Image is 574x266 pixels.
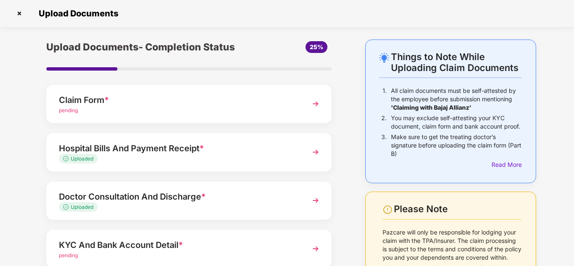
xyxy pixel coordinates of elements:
[379,53,389,63] img: svg+xml;base64,PHN2ZyB4bWxucz0iaHR0cDovL3d3dy53My5vcmcvMjAwMC9zdmciIHdpZHRoPSIyNC4wOTMiIGhlaWdodD...
[391,87,521,112] p: All claim documents must be self-attested by the employee before submission mentioning
[383,228,522,262] p: Pazcare will only be responsible for lodging your claim with the TPA/Insurer. The claim processin...
[391,114,521,131] p: You may exclude self-attesting your KYC document, claim form and bank account proof.
[310,43,323,50] span: 25%
[394,203,521,215] div: Please Note
[71,155,93,162] span: Uploaded
[30,8,122,18] span: Upload Documents
[492,160,521,169] div: Read More
[308,145,323,160] img: svg+xml;base64,PHN2ZyBpZD0iTmV4dCIgeG1sbnM9Imh0dHA6Ly93d3cudzMub3JnLzIwMDAvc3ZnIiB3aWR0aD0iMzYiIG...
[391,51,521,73] div: Things to Note While Uploading Claim Documents
[383,205,393,215] img: svg+xml;base64,PHN2ZyBpZD0iV2FybmluZ18tXzI0eDI0IiBkYXRhLW5hbWU9Ildhcm5pbmcgLSAyNHgyNCIgeG1sbnM9Im...
[308,193,323,208] img: svg+xml;base64,PHN2ZyBpZD0iTmV4dCIgeG1sbnM9Imh0dHA6Ly93d3cudzMub3JnLzIwMDAvc3ZnIiB3aWR0aD0iMzYiIG...
[59,107,78,113] span: pending
[391,104,471,111] b: 'Claiming with Bajaj Allianz'
[381,133,387,158] p: 3.
[59,238,297,252] div: KYC And Bank Account Detail
[46,40,237,55] div: Upload Documents- Completion Status
[59,142,297,155] div: Hospital Bills And Payment Receipt
[391,133,521,158] p: Make sure to get the treating doctor’s signature before uploading the claim form (Part B)
[308,96,323,111] img: svg+xml;base64,PHN2ZyBpZD0iTmV4dCIgeG1sbnM9Imh0dHA6Ly93d3cudzMub3JnLzIwMDAvc3ZnIiB3aWR0aD0iMzYiIG...
[59,252,78,258] span: pending
[63,156,71,161] img: svg+xml;base64,PHN2ZyB4bWxucz0iaHR0cDovL3d3dy53My5vcmcvMjAwMC9zdmciIHdpZHRoPSIxMy4zMzMiIGhlaWdodD...
[71,204,93,210] span: Uploaded
[308,241,323,256] img: svg+xml;base64,PHN2ZyBpZD0iTmV4dCIgeG1sbnM9Imh0dHA6Ly93d3cudzMub3JnLzIwMDAvc3ZnIiB3aWR0aD0iMzYiIG...
[13,7,26,20] img: svg+xml;base64,PHN2ZyBpZD0iQ3Jvc3MtMzJ4MzIiIHhtbG5zPSJodHRwOi8vd3d3LnczLm9yZy8yMDAwL3N2ZyIgd2lkdG...
[59,190,297,203] div: Doctor Consultation And Discharge
[63,204,71,210] img: svg+xml;base64,PHN2ZyB4bWxucz0iaHR0cDovL3d3dy53My5vcmcvMjAwMC9zdmciIHdpZHRoPSIxMy4zMzMiIGhlaWdodD...
[59,93,297,107] div: Claim Form
[381,114,387,131] p: 2.
[383,87,387,112] p: 1.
